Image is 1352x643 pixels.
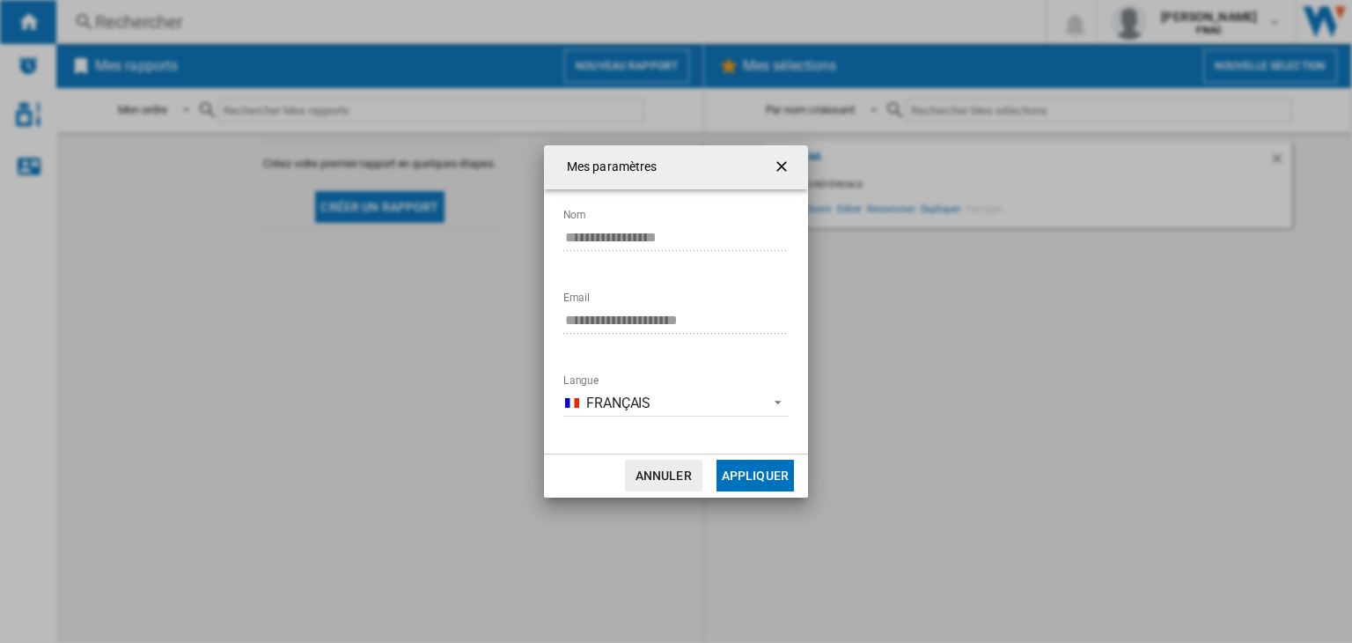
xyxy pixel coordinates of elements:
h4: Mes paramètres [558,159,657,176]
span: Français [586,394,759,413]
button: getI18NText('BUTTONS.CLOSE_DIALOG') [766,150,801,185]
ng-md-icon: getI18NText('BUTTONS.CLOSE_DIALOG') [773,158,794,179]
button: Appliquer [716,460,794,491]
button: Annuler [625,460,702,491]
md-select: Langue: Français [563,390,789,417]
img: fr_FR.png [565,398,579,408]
